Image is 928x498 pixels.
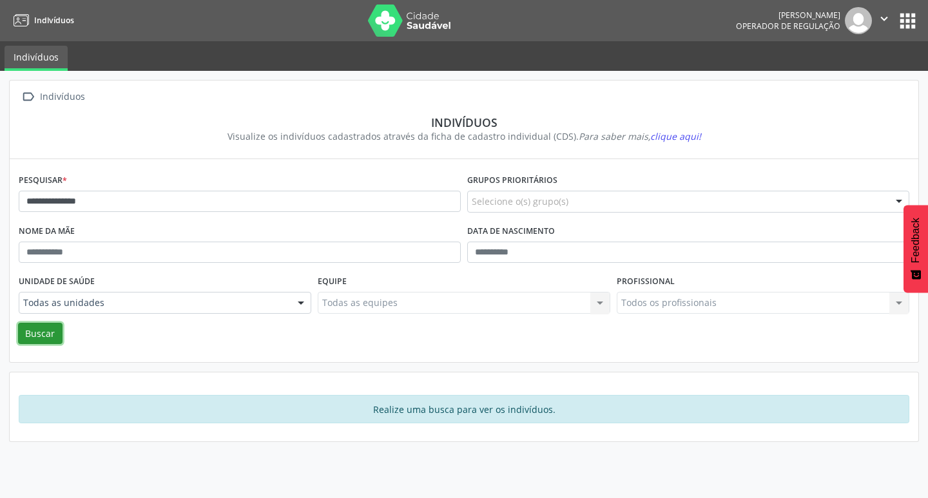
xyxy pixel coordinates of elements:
i: Para saber mais, [579,130,701,142]
i:  [877,12,891,26]
button: Feedback - Mostrar pesquisa [904,205,928,292]
i:  [19,88,37,106]
a: Indivíduos [5,46,68,71]
span: Selecione o(s) grupo(s) [472,195,568,208]
span: Operador de regulação [736,21,840,32]
span: Feedback [910,218,922,263]
div: Indivíduos [28,115,900,129]
span: Todas as unidades [23,296,285,309]
div: Visualize os indivíduos cadastrados através da ficha de cadastro individual (CDS). [28,129,900,143]
label: Nome da mãe [19,222,75,242]
button: Buscar [18,323,63,345]
button:  [872,7,896,34]
a:  Indivíduos [19,88,87,106]
label: Pesquisar [19,171,67,191]
span: clique aqui! [650,130,701,142]
label: Profissional [617,272,675,292]
label: Unidade de saúde [19,272,95,292]
a: Indivíduos [9,10,74,31]
label: Data de nascimento [467,222,555,242]
div: Indivíduos [37,88,87,106]
label: Grupos prioritários [467,171,557,191]
div: [PERSON_NAME] [736,10,840,21]
img: img [845,7,872,34]
label: Equipe [318,272,347,292]
span: Indivíduos [34,15,74,26]
div: Realize uma busca para ver os indivíduos. [19,395,909,423]
button: apps [896,10,919,32]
